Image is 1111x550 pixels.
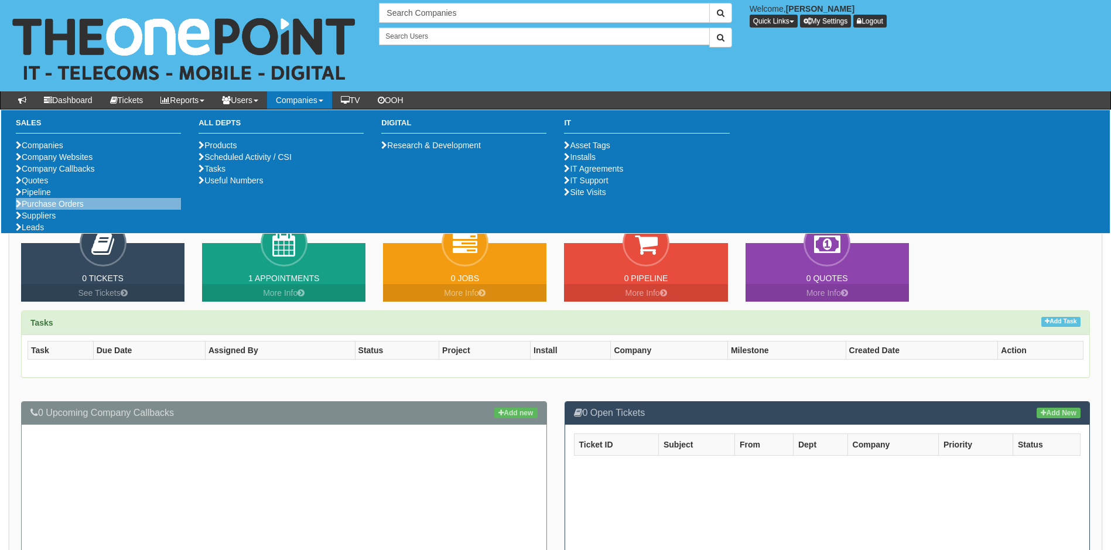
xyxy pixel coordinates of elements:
[574,408,1081,418] h3: 0 Open Tickets
[1041,317,1081,327] a: Add Task
[355,341,439,360] th: Status
[93,341,205,360] th: Due Date
[847,433,938,455] th: Company
[16,119,181,134] h3: Sales
[16,152,93,162] a: Company Websites
[793,433,847,455] th: Dept
[564,284,727,302] a: More Info
[16,223,44,232] a: Leads
[531,341,611,360] th: Install
[267,91,332,109] a: Companies
[28,341,94,360] th: Task
[199,152,292,162] a: Scheduled Activity / CSI
[379,28,709,45] input: Search Users
[199,119,364,134] h3: All Depts
[379,3,709,23] input: Search Companies
[21,284,184,302] a: See Tickets
[101,91,152,109] a: Tickets
[494,408,537,418] a: Add new
[16,164,95,173] a: Company Callbacks
[16,176,48,185] a: Quotes
[998,341,1083,360] th: Action
[332,91,369,109] a: TV
[248,274,319,283] a: 1 Appointments
[800,15,852,28] a: My Settings
[205,341,355,360] th: Assigned By
[1037,408,1081,418] a: Add New
[1013,433,1080,455] th: Status
[16,199,84,209] a: Purchase Orders
[369,91,412,109] a: OOH
[381,119,546,134] h3: Digital
[611,341,728,360] th: Company
[938,433,1013,455] th: Priority
[846,341,998,360] th: Created Date
[786,4,854,13] b: [PERSON_NAME]
[16,187,51,197] a: Pipeline
[750,15,798,28] button: Quick Links
[383,284,546,302] a: More Info
[16,141,63,150] a: Companies
[199,176,263,185] a: Useful Numbers
[734,433,793,455] th: From
[806,274,848,283] a: 0 Quotes
[564,187,606,197] a: Site Visits
[564,141,610,150] a: Asset Tags
[30,408,538,418] h3: 0 Upcoming Company Callbacks
[152,91,213,109] a: Reports
[624,274,668,283] a: 0 Pipeline
[564,176,608,185] a: IT Support
[30,318,53,327] strong: Tasks
[741,3,1111,28] div: Welcome,
[16,211,56,220] a: Suppliers
[451,274,479,283] a: 0 Jobs
[202,284,365,302] a: More Info
[564,164,623,173] a: IT Agreements
[35,91,101,109] a: Dashboard
[199,164,225,173] a: Tasks
[439,341,531,360] th: Project
[381,141,481,150] a: Research & Development
[658,433,734,455] th: Subject
[853,15,887,28] a: Logout
[82,274,124,283] a: 0 Tickets
[727,341,846,360] th: Milestone
[746,284,909,302] a: More Info
[199,141,237,150] a: Products
[213,91,267,109] a: Users
[564,119,729,134] h3: IT
[574,433,658,455] th: Ticket ID
[564,152,596,162] a: Installs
